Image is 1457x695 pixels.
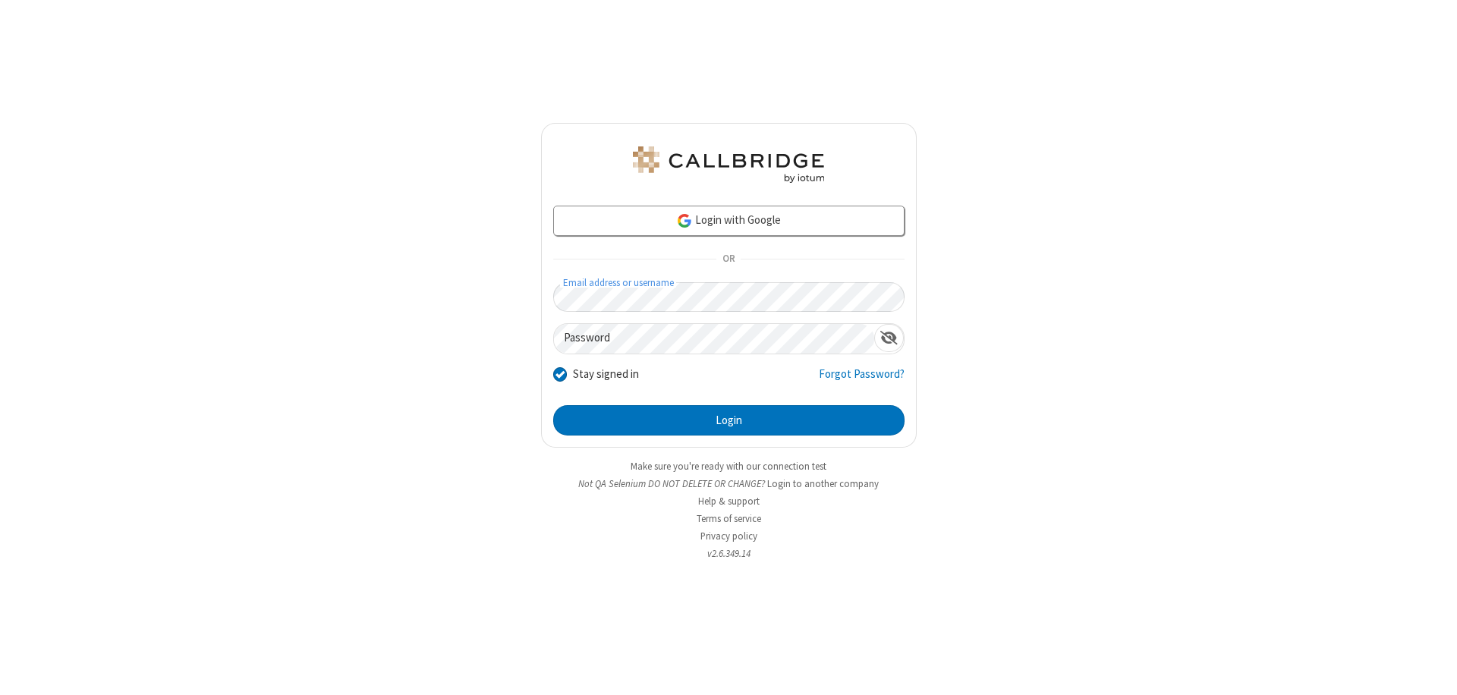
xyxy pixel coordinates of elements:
a: Make sure you're ready with our connection test [631,460,826,473]
img: QA Selenium DO NOT DELETE OR CHANGE [630,146,827,183]
img: google-icon.png [676,212,693,229]
li: Not QA Selenium DO NOT DELETE OR CHANGE? [541,476,917,491]
a: Login with Google [553,206,905,236]
a: Help & support [698,495,760,508]
input: Password [554,324,874,354]
div: Show password [874,324,904,352]
li: v2.6.349.14 [541,546,917,561]
input: Email address or username [553,282,905,312]
button: Login [553,405,905,436]
span: OR [716,249,741,270]
button: Login to another company [767,476,879,491]
label: Stay signed in [573,366,639,383]
a: Privacy policy [700,530,757,542]
a: Forgot Password? [819,366,905,395]
a: Terms of service [697,512,761,525]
